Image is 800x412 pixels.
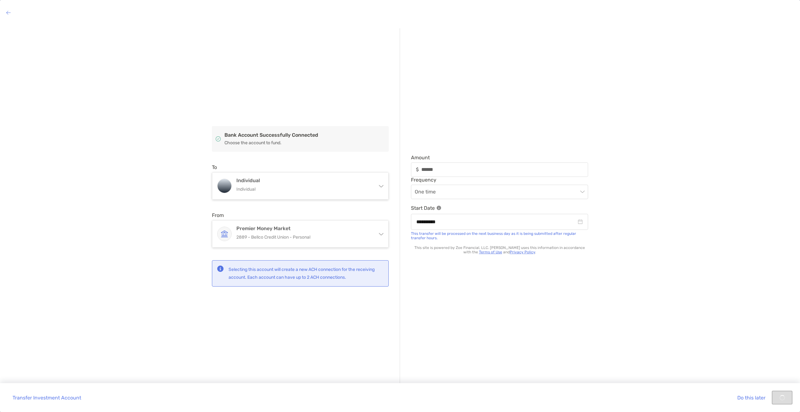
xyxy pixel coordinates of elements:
p: 2889 - Bellco Credit Union - Personal [236,233,372,241]
p: Bank Account Successfully Connected [224,131,389,139]
input: Amountinput icon [421,167,588,172]
img: Premier Money Market [218,227,231,241]
button: Do this later [732,391,770,404]
p: Selecting this account will create a new ACH connection for the receiving account. Each account c... [229,266,383,281]
p: Individual [236,185,372,193]
img: Information Icon [437,206,441,210]
p: Start Date [411,204,588,212]
h4: Premier Money Market [236,225,372,231]
img: Individual [218,179,231,193]
label: To [212,164,217,170]
span: Frequency [411,177,588,183]
p: This site is powered by Zoe Financial, LLC. [PERSON_NAME] uses this information in accordance wit... [411,246,588,254]
img: status icon [217,266,224,272]
label: From [212,212,224,218]
img: input icon [416,167,419,172]
div: This transfer will be processed on the next business day as it is being submitted after regular t... [411,231,588,240]
p: Choose the account to fund. [224,139,389,147]
a: Privacy Policy [510,250,535,254]
h4: Individual [236,177,372,183]
button: Transfer Investment Account [8,391,86,404]
a: Terms of Use [479,250,502,254]
span: Amount [411,155,588,161]
span: One time [415,185,584,199]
